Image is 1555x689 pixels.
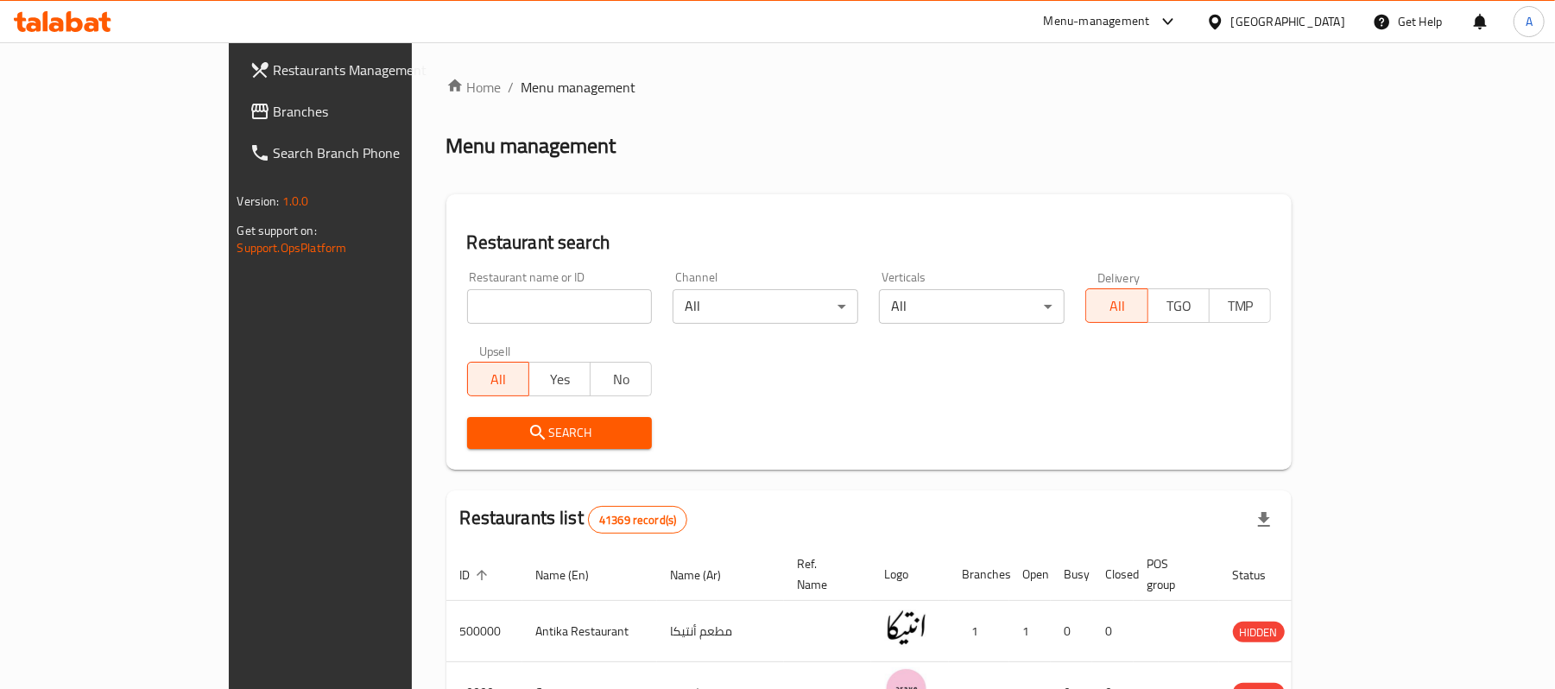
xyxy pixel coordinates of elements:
[522,601,657,662] td: Antika Restaurant
[1092,601,1134,662] td: 0
[236,132,489,174] a: Search Branch Phone
[673,289,858,324] div: All
[237,190,280,212] span: Version:
[237,237,347,259] a: Support.OpsPlatform
[467,362,529,396] button: All
[1155,294,1203,319] span: TGO
[1233,623,1285,642] span: HIDDEN
[521,77,636,98] span: Menu management
[588,506,687,534] div: Total records count
[949,601,1009,662] td: 1
[274,101,475,122] span: Branches
[885,606,928,649] img: Antika Restaurant
[1051,601,1092,662] td: 0
[1085,288,1147,323] button: All
[237,219,317,242] span: Get support on:
[282,190,309,212] span: 1.0.0
[1092,548,1134,601] th: Closed
[1009,548,1051,601] th: Open
[1217,294,1264,319] span: TMP
[1233,565,1289,585] span: Status
[1147,288,1210,323] button: TGO
[460,565,493,585] span: ID
[236,91,489,132] a: Branches
[528,362,591,396] button: Yes
[589,512,686,528] span: 41369 record(s)
[446,77,1293,98] nav: breadcrumb
[475,367,522,392] span: All
[1093,294,1141,319] span: All
[590,362,652,396] button: No
[879,289,1065,324] div: All
[671,565,744,585] span: Name (Ar)
[597,367,645,392] span: No
[1051,548,1092,601] th: Busy
[481,422,639,444] span: Search
[657,601,784,662] td: مطعم أنتيكا
[446,132,616,160] h2: Menu management
[479,344,511,357] label: Upsell
[467,417,653,449] button: Search
[1097,271,1141,283] label: Delivery
[536,367,584,392] span: Yes
[460,505,688,534] h2: Restaurants list
[1009,601,1051,662] td: 1
[236,49,489,91] a: Restaurants Management
[1233,622,1285,642] div: HIDDEN
[1526,12,1533,31] span: A
[536,565,612,585] span: Name (En)
[509,77,515,98] li: /
[1231,12,1345,31] div: [GEOGRAPHIC_DATA]
[274,142,475,163] span: Search Branch Phone
[467,230,1272,256] h2: Restaurant search
[1044,11,1150,32] div: Menu-management
[1209,288,1271,323] button: TMP
[798,553,850,595] span: Ref. Name
[1243,499,1285,540] div: Export file
[949,548,1009,601] th: Branches
[467,289,653,324] input: Search for restaurant name or ID..
[274,60,475,80] span: Restaurants Management
[871,548,949,601] th: Logo
[1147,553,1198,595] span: POS group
